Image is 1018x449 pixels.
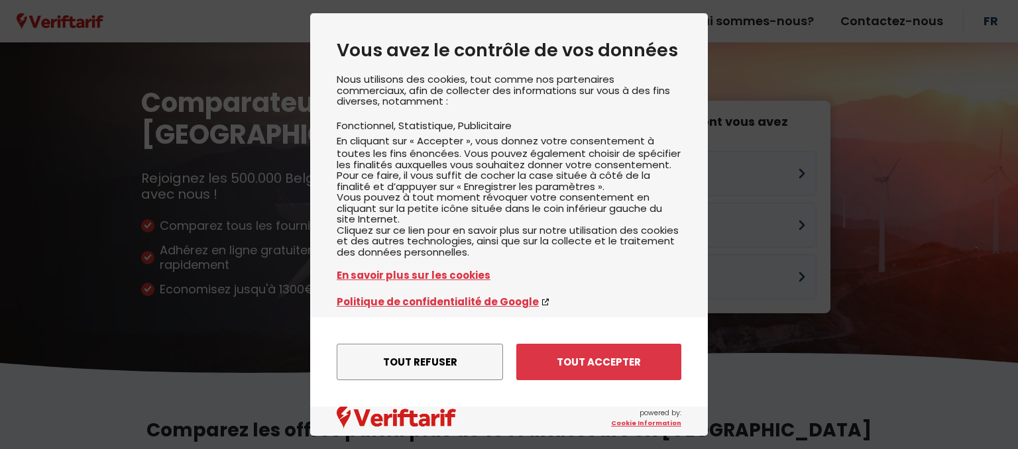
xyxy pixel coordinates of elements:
li: Statistique [398,119,458,132]
a: En savoir plus sur les cookies [337,268,681,283]
li: Publicitaire [458,119,512,132]
h2: Vous avez le contrôle de vos données [337,40,681,61]
button: Tout refuser [337,344,503,380]
a: Politique de confidentialité de Google [337,294,681,309]
button: Tout accepter [516,344,681,380]
a: Cookie Information [611,419,681,428]
img: logo [337,407,456,429]
span: powered by: [611,408,681,428]
div: Nous utilisons des cookies, tout comme nos partenaires commerciaux, afin de collecter des informa... [337,74,681,320]
div: menu [310,317,708,407]
li: Fonctionnel [337,119,398,132]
